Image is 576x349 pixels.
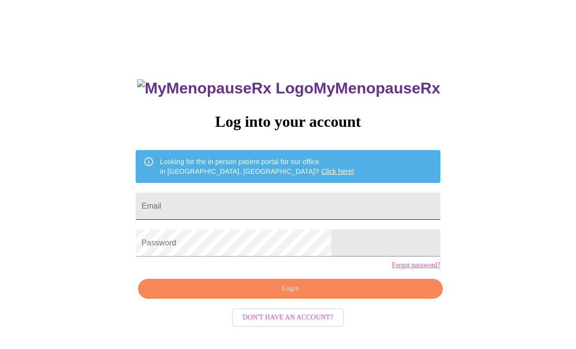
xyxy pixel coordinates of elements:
a: Click here! [321,167,354,175]
span: Don't have an account? [243,312,333,324]
a: Forgot password? [392,261,440,269]
img: MyMenopauseRx Logo [137,79,313,97]
button: Login [138,279,442,299]
button: Don't have an account? [232,308,344,327]
a: Don't have an account? [230,313,346,321]
span: Login [149,283,431,295]
div: Looking for the in person patient portal for our office in [GEOGRAPHIC_DATA], [GEOGRAPHIC_DATA]? [160,153,354,180]
h3: MyMenopauseRx [137,79,440,97]
h3: Log into your account [136,113,440,131]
